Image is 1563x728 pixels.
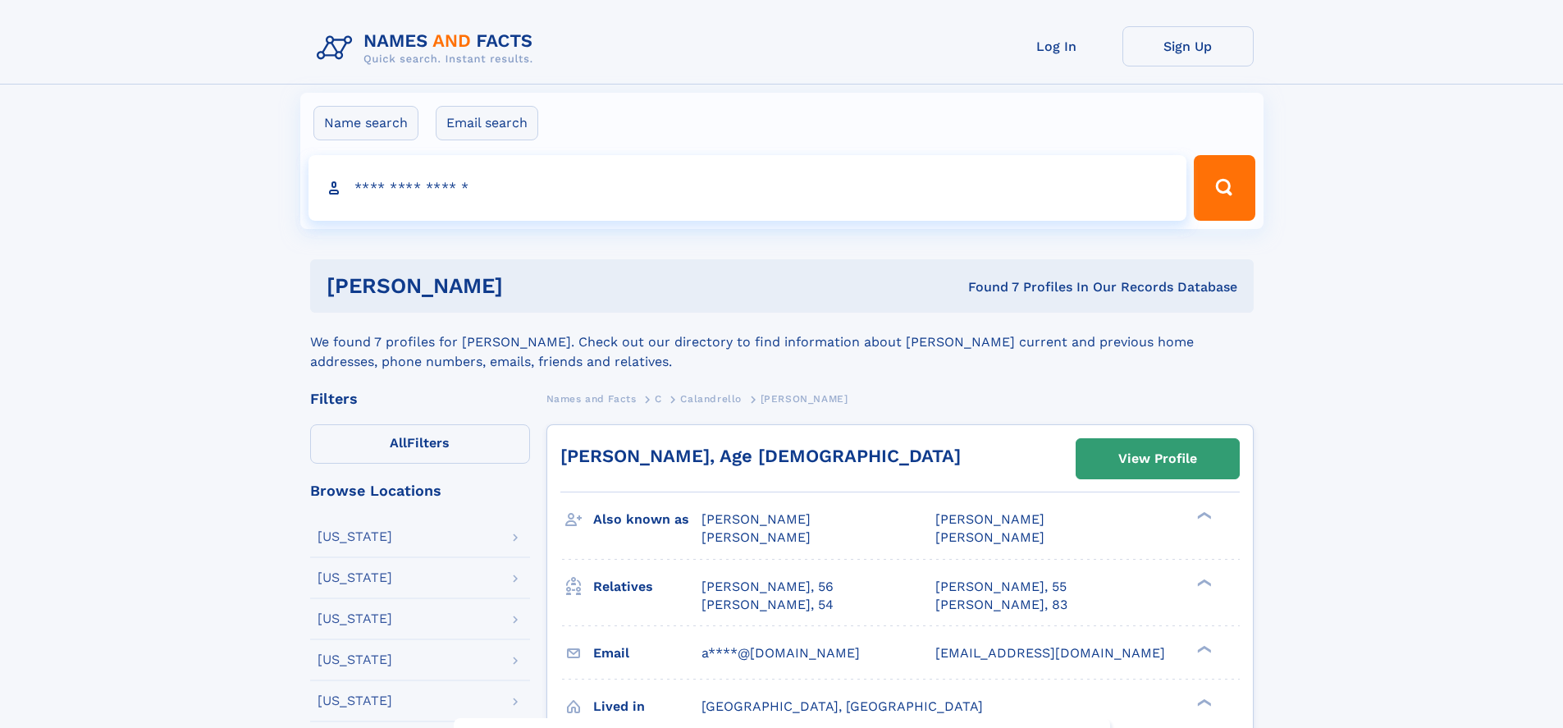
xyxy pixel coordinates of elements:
a: Names and Facts [546,388,637,409]
div: ❯ [1193,697,1213,707]
a: Calandrello [680,388,742,409]
label: Filters [310,424,530,464]
a: Sign Up [1122,26,1254,66]
span: [PERSON_NAME] [761,393,848,405]
div: [US_STATE] [318,530,392,543]
span: Calandrello [680,393,742,405]
span: [GEOGRAPHIC_DATA], [GEOGRAPHIC_DATA] [702,698,983,714]
a: View Profile [1076,439,1239,478]
img: Logo Names and Facts [310,26,546,71]
div: ❯ [1193,577,1213,588]
div: Filters [310,391,530,406]
input: search input [308,155,1187,221]
a: Log In [991,26,1122,66]
span: [PERSON_NAME] [935,529,1044,545]
div: ❯ [1193,511,1213,521]
a: [PERSON_NAME], Age [DEMOGRAPHIC_DATA] [560,446,961,466]
span: [PERSON_NAME] [702,529,811,545]
div: Found 7 Profiles In Our Records Database [735,278,1237,296]
h3: Lived in [593,693,702,721]
div: [US_STATE] [318,653,392,666]
div: We found 7 profiles for [PERSON_NAME]. Check out our directory to find information about [PERSON_... [310,313,1254,372]
span: [PERSON_NAME] [935,511,1044,527]
div: [US_STATE] [318,612,392,625]
a: [PERSON_NAME], 54 [702,596,834,614]
div: Browse Locations [310,483,530,498]
h3: Also known as [593,506,702,533]
div: ❯ [1193,643,1213,654]
h1: [PERSON_NAME] [327,276,736,296]
h3: Relatives [593,573,702,601]
a: [PERSON_NAME], 83 [935,596,1067,614]
label: Name search [313,106,418,140]
label: Email search [436,106,538,140]
button: Search Button [1194,155,1255,221]
a: C [655,388,662,409]
span: [PERSON_NAME] [702,511,811,527]
div: [US_STATE] [318,571,392,584]
span: All [390,435,407,451]
a: [PERSON_NAME], 55 [935,578,1067,596]
span: C [655,393,662,405]
a: [PERSON_NAME], 56 [702,578,834,596]
span: [EMAIL_ADDRESS][DOMAIN_NAME] [935,645,1165,661]
div: [US_STATE] [318,694,392,707]
h3: Email [593,639,702,667]
div: View Profile [1118,440,1197,478]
